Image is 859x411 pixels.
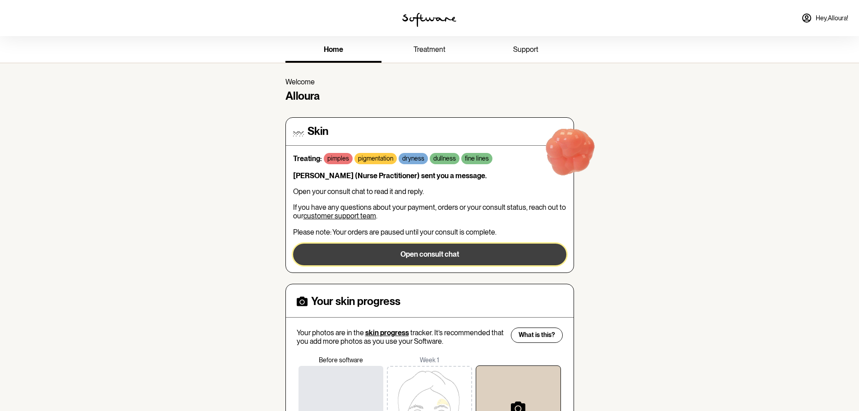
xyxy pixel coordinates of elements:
[293,187,566,196] p: Open your consult chat to read it and reply.
[285,38,381,63] a: home
[303,212,376,220] a: customer support team
[324,45,343,54] span: home
[478,38,574,63] a: support
[293,171,566,180] p: [PERSON_NAME] (Nurse Practitioner) sent you a message.
[297,356,386,364] p: Before software
[297,328,505,346] p: Your photos are in the tracker. It’s recommended that you add more photos as you use your Software.
[311,295,400,308] h4: Your skin progress
[293,203,566,220] p: If you have any questions about your payment, orders or your consult status, reach out to our .
[796,7,854,29] a: Hey,Alloura!
[293,154,322,163] strong: Treating:
[308,125,328,138] h4: Skin
[413,45,446,54] span: treatment
[465,155,489,162] p: fine lines
[816,14,848,22] span: Hey, Alloura !
[293,244,566,265] button: Open consult chat
[542,125,599,182] img: red-blob.ee797e6f29be6228169e.gif
[285,90,574,103] h4: Alloura
[381,38,478,63] a: treatment
[519,331,555,339] span: What is this?
[285,78,574,86] p: Welcome
[511,328,563,343] button: What is this?
[433,155,456,162] p: dullness
[327,155,349,162] p: pimples
[365,328,409,337] span: skin progress
[293,228,566,236] p: Please note: Your orders are paused until your consult is complete.
[513,45,538,54] span: support
[402,155,424,162] p: dryness
[385,356,474,364] p: Week 1
[402,13,456,27] img: software logo
[358,155,393,162] p: pigmentation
